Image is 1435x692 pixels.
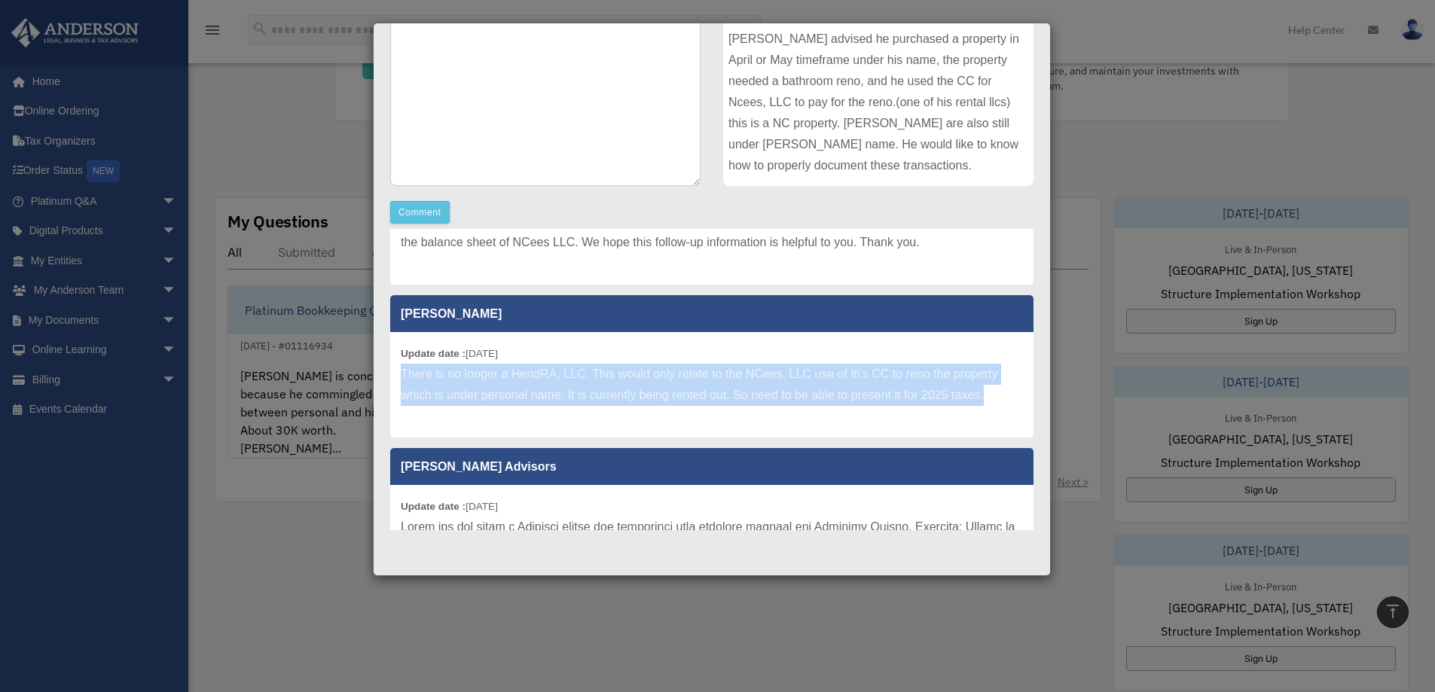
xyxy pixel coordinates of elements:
[390,448,1034,485] p: [PERSON_NAME] Advisors
[401,348,498,359] small: [DATE]
[390,201,450,224] button: Comment
[401,364,1023,406] p: There is no longer a HendRA, LLC. This would only relate to the NCees, LLC use of it\'s CC to ren...
[401,501,466,512] b: Update date :
[401,501,498,512] small: [DATE]
[390,295,1034,332] p: [PERSON_NAME]
[401,348,466,359] b: Update date :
